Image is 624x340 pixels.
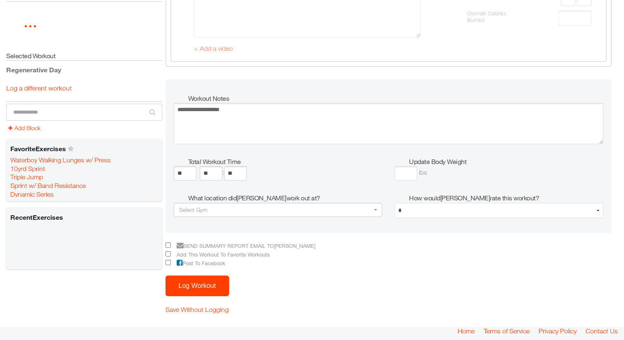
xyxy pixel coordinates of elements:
[165,260,171,265] input: Post To Facebook
[8,211,160,224] h6: Recent Exercises
[165,276,229,296] button: Log Workout
[484,327,529,335] a: Terms of Service
[10,190,54,198] a: Dynamic Series
[188,193,383,202] h5: What location did [PERSON_NAME] work out at?
[10,173,43,181] a: Triple Jump
[188,157,383,166] h5: Total Workout Time
[188,94,604,103] h5: Workout Notes
[6,51,162,61] h5: Selected Workout
[8,142,160,155] h6: Favorite Exercises
[179,206,208,213] span: Select Gym
[10,164,45,173] a: 10yrd Sprint
[6,65,162,75] div: Regenerative Day
[409,157,603,166] h5: Update Body Weight
[467,10,508,24] span: Override Calories Burned
[194,45,233,52] a: + Add a video
[6,84,72,92] a: Log a different workout
[165,306,229,313] a: Save Without Logging
[165,251,171,257] input: Add This Workout To Favorite Workouts
[409,193,603,202] h5: How would [PERSON_NAME] rate this workout?
[458,327,475,335] a: Home
[10,181,86,190] a: Sprint w/ Band Resistance
[222,169,224,176] span: :
[586,327,618,335] a: Contact Us
[173,252,269,258] span: Add This Workout To Favorite Workouts
[173,260,225,266] span: Post To Facebook
[165,243,171,248] input: Send summary report email to[PERSON_NAME]
[8,124,40,131] a: Add Block
[419,169,427,176] span: lbs
[173,243,315,249] span: Send summary report email to [PERSON_NAME]
[10,156,111,164] a: Waterboy Walking Lunges w/ Press
[539,327,577,335] a: Privacy Policy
